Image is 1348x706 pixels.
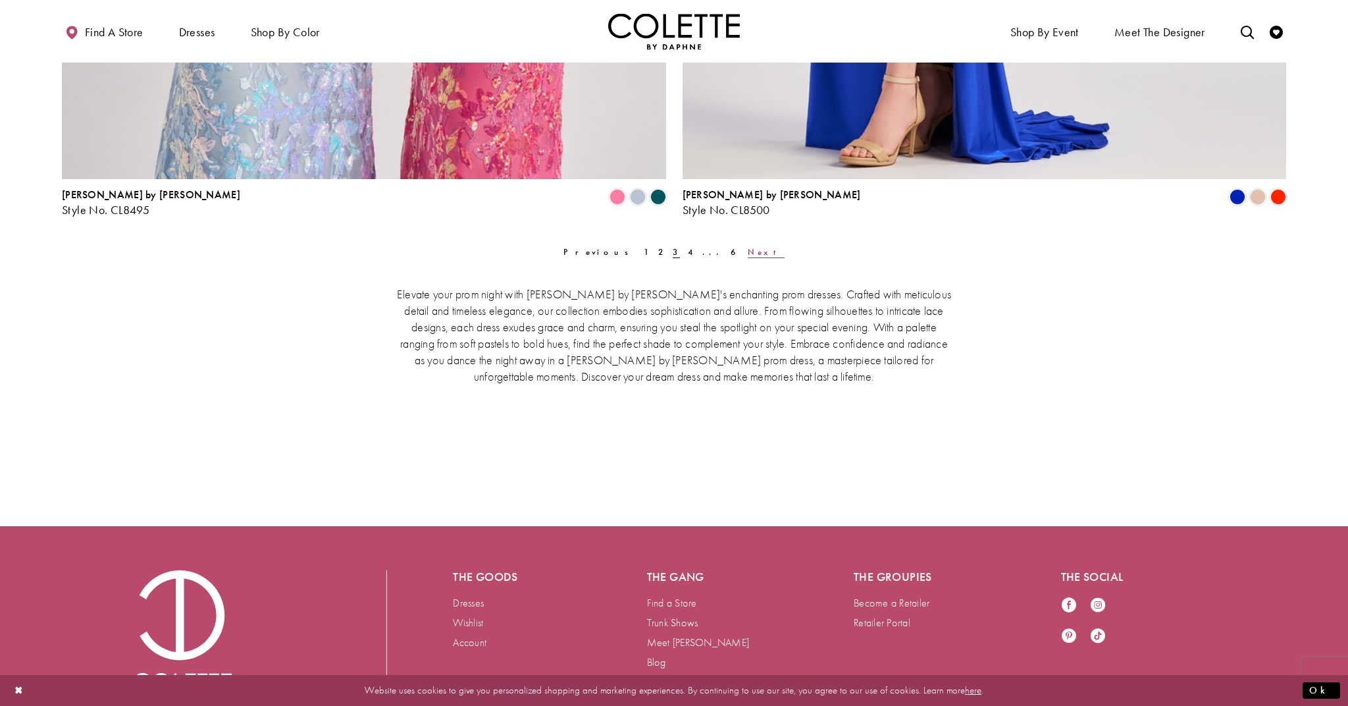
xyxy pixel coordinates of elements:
a: 6 [727,242,741,261]
h5: The gang [647,570,801,584]
a: Become a Retailer [854,596,929,610]
p: Website uses cookies to give you personalized shopping and marketing experiences. By continuing t... [95,682,1253,699]
span: Current page [669,242,683,261]
span: Style No. CL8495 [62,202,149,217]
h5: The social [1061,570,1215,584]
img: Colette by Daphne [608,13,740,49]
a: Find a Store [647,596,697,610]
span: Dresses [176,13,219,49]
a: 2 [654,242,669,261]
span: 2 [658,246,665,258]
button: Submit Dialog [1303,682,1340,699]
div: Colette by Daphne Style No. CL8500 [683,189,861,217]
span: 1 [644,246,650,258]
i: Spruce [650,189,666,205]
i: Cotton Candy [609,189,625,205]
span: 6 [731,246,737,258]
span: [PERSON_NAME] by [PERSON_NAME] [62,188,240,202]
span: Find a store [85,26,143,39]
a: 4 [684,242,698,261]
a: Blog [647,655,666,669]
span: 4 [688,246,694,258]
i: Ice Blue [630,189,646,205]
a: 1 [640,242,654,261]
a: ... [698,242,727,261]
span: ... [702,246,723,258]
a: Visit our Pinterest - Opens in new tab [1061,628,1077,645]
span: Meet the designer [1114,26,1205,39]
span: Dresses [179,26,215,39]
a: Visit our Instagram - Opens in new tab [1090,597,1106,614]
ul: Follow us [1054,590,1126,652]
a: Prev Page [559,242,639,261]
a: Visit Colette by Daphne Homepage [133,570,232,701]
span: Shop By Event [1010,26,1079,39]
span: Next [748,246,784,258]
a: Wishlist [453,616,483,630]
a: Find a store [62,13,146,49]
i: Champagne [1250,189,1266,205]
i: Royal Blue [1230,189,1245,205]
a: Next Page [744,242,788,261]
h5: The goods [453,570,594,584]
div: Colette by Daphne Style No. CL8495 [62,189,240,217]
span: Previous [563,246,635,258]
span: [PERSON_NAME] by [PERSON_NAME] [683,188,861,202]
a: Visit Home Page [608,13,740,49]
a: Account [453,636,486,649]
a: Toggle search [1237,13,1257,49]
img: Colette by Daphne [133,570,232,701]
span: Shop by color [251,26,320,39]
i: Scarlet [1270,189,1286,205]
a: Retailer Portal [854,616,910,630]
h5: The groupies [854,570,1008,584]
span: 3 [673,246,679,258]
a: Dresses [453,596,484,610]
a: Visit our TikTok - Opens in new tab [1090,628,1106,645]
a: Check Wishlist [1266,13,1286,49]
a: Meet [PERSON_NAME] [647,636,750,649]
a: Meet the designer [1111,13,1208,49]
a: here [965,684,981,697]
p: Elevate your prom night with [PERSON_NAME] by [PERSON_NAME]'s enchanting prom dresses. Crafted wi... [394,286,954,385]
span: Style No. CL8500 [683,202,770,217]
button: Close Dialog [8,679,30,702]
a: Trunk Shows [647,616,698,630]
a: Visit our Facebook - Opens in new tab [1061,597,1077,614]
span: Shop By Event [1007,13,1082,49]
span: Shop by color [247,13,323,49]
